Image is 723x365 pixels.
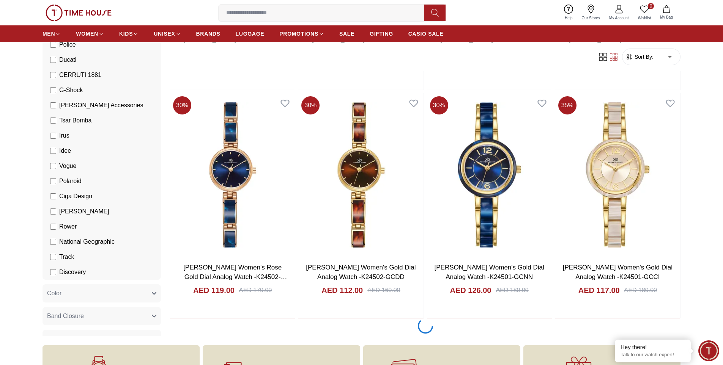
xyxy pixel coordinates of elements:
[43,284,161,302] button: Color
[577,3,605,22] a: Our Stores
[698,340,719,361] div: Chat Widget
[435,264,544,281] a: [PERSON_NAME] Women's Gold Dial Analog Watch -K24501-GCNN
[496,286,528,295] div: AED 180.00
[558,96,577,114] span: 35 %
[563,264,673,281] a: [PERSON_NAME] Women's Gold Dial Analog Watch -K24501-GCCI
[50,148,56,154] input: Idee
[367,286,400,295] div: AED 160.00
[50,57,56,63] input: Ducati
[298,93,423,256] img: Kenneth Scott Women's Gold Dial Analog Watch -K24502-GCDD
[50,102,56,108] input: [PERSON_NAME] Accessories
[450,285,491,296] h4: AED 126.00
[339,30,354,38] span: SALE
[625,53,654,61] button: Sort By:
[173,96,191,114] span: 30 %
[59,222,77,231] span: Rower
[50,42,56,48] input: Police
[50,117,56,124] input: Tsar Bomba
[43,30,55,38] span: MEN
[236,27,265,41] a: LUGGAGE
[183,264,287,290] a: [PERSON_NAME] Women's Rose Gold Dial Analog Watch -K24502-RCNN
[633,3,655,22] a: 0Wishlist
[154,30,175,38] span: UNISEX
[50,178,56,184] input: Polaroid
[47,289,61,298] span: Color
[59,101,143,110] span: [PERSON_NAME] Accessories
[633,53,654,61] span: Sort By:
[119,30,133,38] span: KIDS
[621,352,685,358] p: Talk to our watch expert!
[59,207,109,216] span: [PERSON_NAME]
[154,27,181,41] a: UNISEX
[50,163,56,169] input: Vogue
[43,27,61,41] a: MEN
[59,40,76,49] span: Police
[427,93,552,256] img: Kenneth Scott Women's Gold Dial Analog Watch -K24501-GCNN
[306,264,416,281] a: [PERSON_NAME] Women's Gold Dial Analog Watch -K24502-GCDD
[606,15,632,21] span: My Account
[50,208,56,215] input: [PERSON_NAME]
[43,330,161,348] button: Band Material
[59,192,92,201] span: Ciga Design
[50,239,56,245] input: National Geographic
[193,285,235,296] h4: AED 119.00
[59,237,115,246] span: National Geographic
[578,285,620,296] h4: AED 117.00
[370,27,393,41] a: GIFTING
[555,93,680,256] img: Kenneth Scott Women's Gold Dial Analog Watch -K24501-GCCI
[562,15,576,21] span: Help
[624,286,657,295] div: AED 180.00
[119,27,139,41] a: KIDS
[59,131,69,140] span: Irus
[648,3,654,9] span: 0
[321,285,363,296] h4: AED 112.00
[408,30,444,38] span: CASIO SALE
[408,27,444,41] a: CASIO SALE
[50,133,56,139] input: Irus
[43,307,161,325] button: Band Closure
[59,55,76,64] span: Ducati
[279,27,324,41] a: PROMOTIONS
[50,193,56,199] input: Ciga Design
[196,30,221,38] span: BRANDS
[655,4,677,22] button: My Bag
[46,5,112,21] img: ...
[59,116,91,125] span: Tsar Bomba
[170,93,295,256] img: Kenneth Scott Women's Rose Gold Dial Analog Watch -K24502-RCNN
[50,72,56,78] input: CERRUTI 1881
[76,27,104,41] a: WOMEN
[47,312,84,321] span: Band Closure
[50,87,56,93] input: G-Shock
[370,30,393,38] span: GIFTING
[50,269,56,275] input: Discovery
[76,30,98,38] span: WOMEN
[59,146,71,155] span: Idee
[59,70,101,80] span: CERRUTI 1881
[59,161,76,171] span: Vogue
[50,224,56,230] input: Rower
[59,86,83,95] span: G-Shock
[430,96,448,114] span: 30 %
[59,252,74,262] span: Track
[339,27,354,41] a: SALE
[301,96,320,114] span: 30 %
[579,15,603,21] span: Our Stores
[279,30,318,38] span: PROMOTIONS
[50,254,56,260] input: Track
[196,27,221,41] a: BRANDS
[621,343,685,351] div: Hey there!
[59,268,86,277] span: Discovery
[59,177,82,186] span: Polaroid
[239,286,272,295] div: AED 170.00
[236,30,265,38] span: LUGGAGE
[47,334,85,343] span: Band Material
[635,15,654,21] span: Wishlist
[657,14,676,20] span: My Bag
[560,3,577,22] a: Help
